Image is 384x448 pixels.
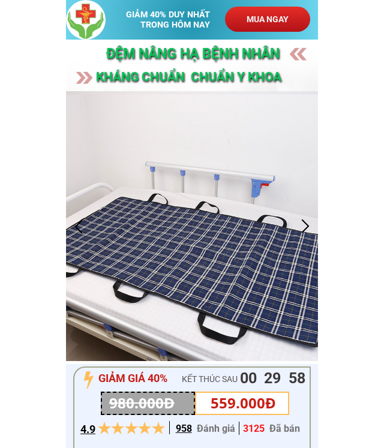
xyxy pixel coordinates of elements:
h3: KHÁNG CHUẨN CHUẨN Y KHOA [96,67,292,88]
span: Đánh giá [197,423,235,434]
h3: 559.000Đ [211,392,277,414]
h3: GIẢM 40% DUY NHẤT TRONG HÔM NAY [126,10,221,30]
span: Đã bán [269,423,300,434]
span: 3125 [243,423,265,434]
h3: KẾT THÚC SAU [182,372,262,386]
span: 958 [176,423,192,434]
h3: ĐỆM NÂNG HẠ BỆNH NHÂN [106,43,352,65]
h3: 980.000Đ [109,392,187,415]
h3: 4.9 [80,421,98,438]
h3: GIẢM GIÁ 40% [98,370,181,387]
p: MUA NGAY [225,7,310,32]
